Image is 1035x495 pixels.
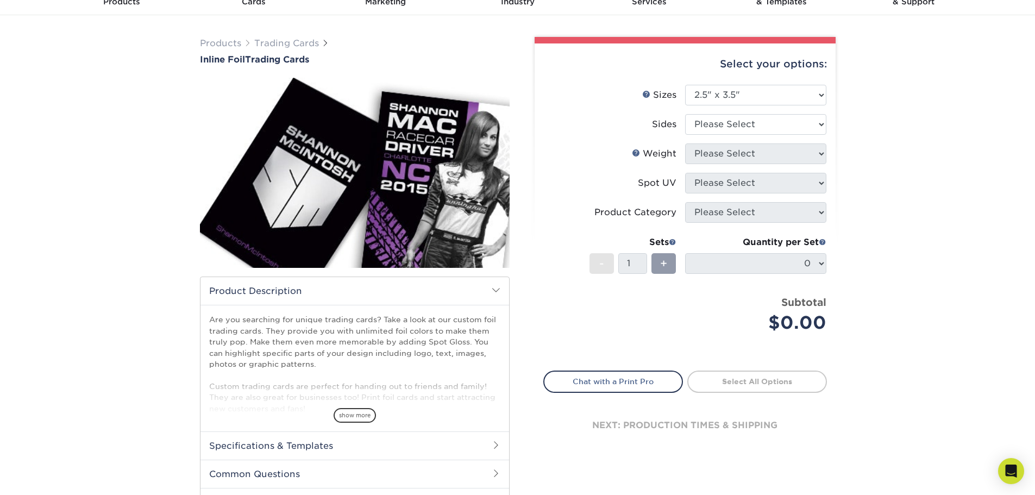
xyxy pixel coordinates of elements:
div: Sets [589,236,676,249]
h1: Trading Cards [200,54,510,65]
p: Are you searching for unique trading cards? Take a look at our custom foil trading cards. They pr... [209,314,500,414]
div: Product Category [594,206,676,219]
h2: Product Description [200,277,509,305]
span: + [660,255,667,272]
a: Inline FoilTrading Cards [200,54,510,65]
div: Sides [652,118,676,131]
a: Chat with a Print Pro [543,371,683,392]
div: $0.00 [693,310,826,336]
strong: Subtotal [781,296,826,308]
div: Sizes [642,89,676,102]
div: Select your options: [543,43,827,85]
div: Weight [632,147,676,160]
h2: Common Questions [200,460,509,488]
div: Open Intercom Messenger [998,458,1024,484]
a: Select All Options [687,371,827,392]
span: Inline Foil [200,54,245,65]
div: Spot UV [638,177,676,190]
a: Trading Cards [254,38,319,48]
div: next: production times & shipping [543,393,827,458]
span: show more [334,408,376,423]
h2: Specifications & Templates [200,431,509,460]
span: - [599,255,604,272]
div: Quantity per Set [685,236,826,249]
img: Inline Foil 01 [200,66,510,280]
a: Products [200,38,241,48]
